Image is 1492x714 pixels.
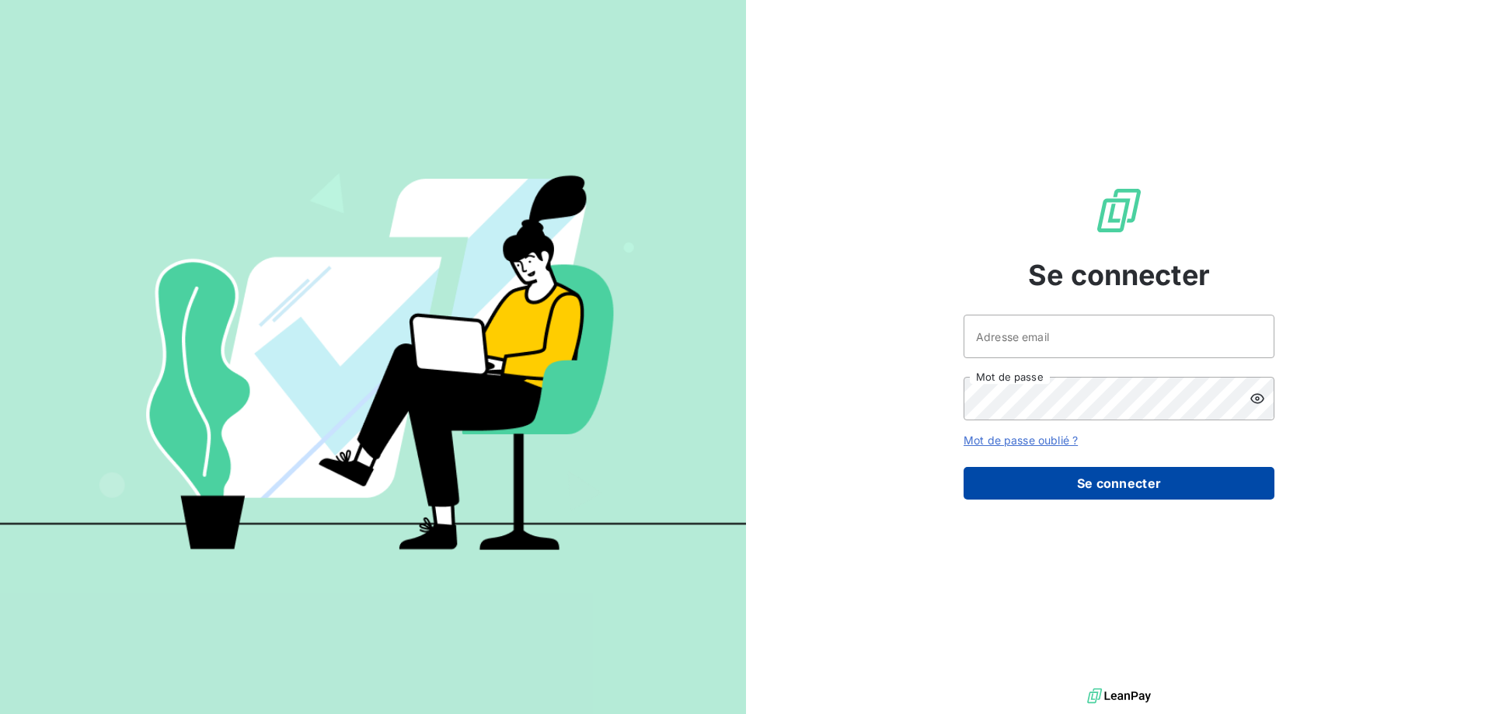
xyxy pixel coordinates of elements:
[1087,684,1151,708] img: logo
[964,434,1078,447] a: Mot de passe oublié ?
[1094,186,1144,235] img: Logo LeanPay
[1028,254,1210,296] span: Se connecter
[964,467,1274,500] button: Se connecter
[964,315,1274,358] input: placeholder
